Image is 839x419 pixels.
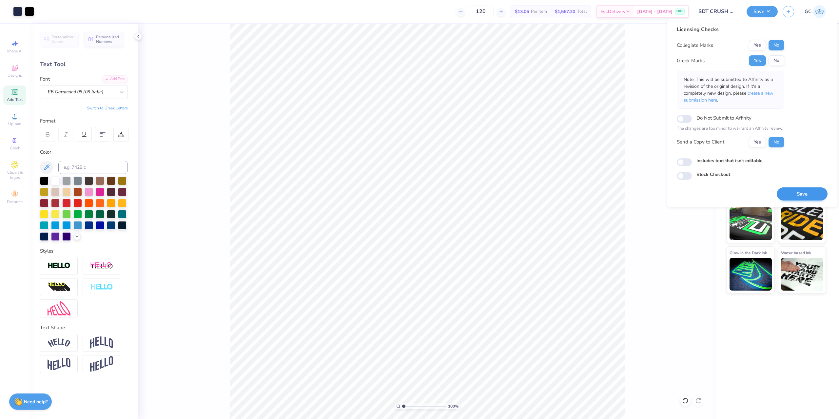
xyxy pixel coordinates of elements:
input: Untitled Design [693,5,742,18]
img: Shadow [90,262,113,270]
span: Clipart & logos [3,170,26,180]
span: [DATE] - [DATE] [637,8,673,15]
div: Licensing Checks [677,26,784,33]
div: Add Font [102,75,128,83]
img: Metallic & Glitter Ink [781,207,823,240]
img: Free Distort [48,301,70,315]
button: No [769,55,784,66]
span: Glow in the Dark Ink [730,249,767,256]
div: Format [40,117,128,125]
button: Switch to Greek Letters [87,105,128,111]
img: Water based Ink [781,258,823,291]
span: Add Text [7,97,23,102]
span: GC [805,8,811,15]
img: Glow in the Dark Ink [730,258,772,291]
span: Image AI [7,48,23,54]
img: Arc [48,338,70,347]
span: Water based Ink [781,249,811,256]
a: GC [805,5,826,18]
div: Greek Marks [677,57,705,65]
img: Arch [90,336,113,349]
span: Per Item [531,8,547,15]
div: Text Tool [40,60,128,69]
span: $1,567.20 [555,8,575,15]
div: Text Shape [40,324,128,332]
label: Font [40,75,50,83]
div: Send a Copy to Client [677,138,724,146]
button: Yes [749,137,766,147]
img: Stroke [48,262,70,270]
button: Save [747,6,778,17]
input: e.g. 7428 c [58,161,128,174]
strong: Need help? [24,399,48,405]
span: FREE [676,9,683,14]
input: – – [468,6,494,17]
span: Personalized Names [51,35,75,44]
div: Color [40,148,128,156]
div: Styles [40,247,128,255]
span: Upload [8,121,21,126]
p: The changes are too minor to warrant an Affinity review. [677,125,784,132]
button: Save [777,187,828,201]
span: Greek [10,145,20,151]
img: Neon Ink [730,207,772,240]
label: Do Not Submit to Affinity [696,114,751,122]
label: Block Checkout [696,171,730,178]
span: Decorate [7,199,23,204]
label: Includes text that isn't editable [696,157,763,164]
img: 3d Illusion [48,282,70,293]
button: Yes [749,55,766,66]
div: Collegiate Marks [677,42,713,49]
span: Total [577,8,587,15]
img: Gerard Christopher Trorres [813,5,826,18]
span: Designs [8,73,22,78]
button: Yes [749,40,766,50]
button: No [769,137,784,147]
p: Note: This will be submitted to Affinity as a revision of the original design. If it's a complete... [684,76,777,104]
span: Est. Delivery [600,8,625,15]
img: Negative Space [90,283,113,291]
img: Flag [48,358,70,371]
img: Rise [90,356,113,372]
span: 100 % [448,403,459,409]
button: No [769,40,784,50]
span: Personalized Numbers [96,35,119,44]
span: $13.06 [515,8,529,15]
